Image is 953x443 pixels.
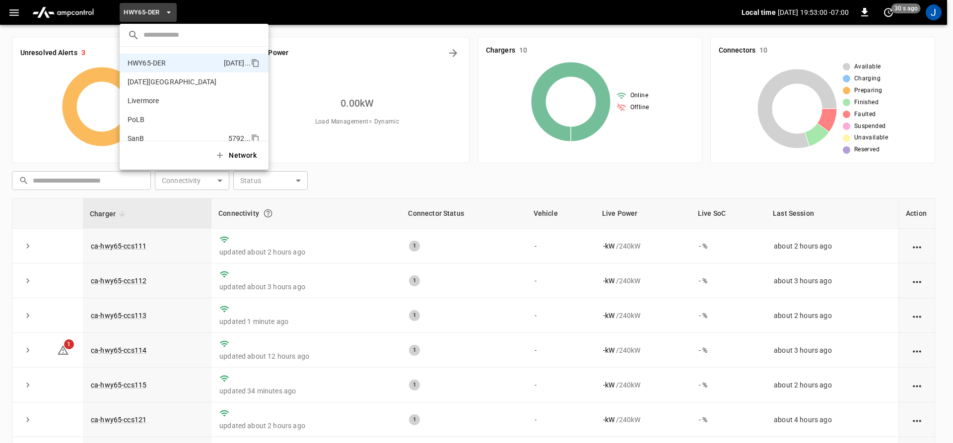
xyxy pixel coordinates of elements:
[128,133,224,143] p: SanB
[128,77,225,87] p: [DATE][GEOGRAPHIC_DATA]
[250,57,261,69] div: copy
[128,58,220,68] p: HWY65-DER
[250,132,261,144] div: copy
[128,96,226,106] p: Livermore
[209,145,265,166] button: Network
[128,115,224,125] p: PoLB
